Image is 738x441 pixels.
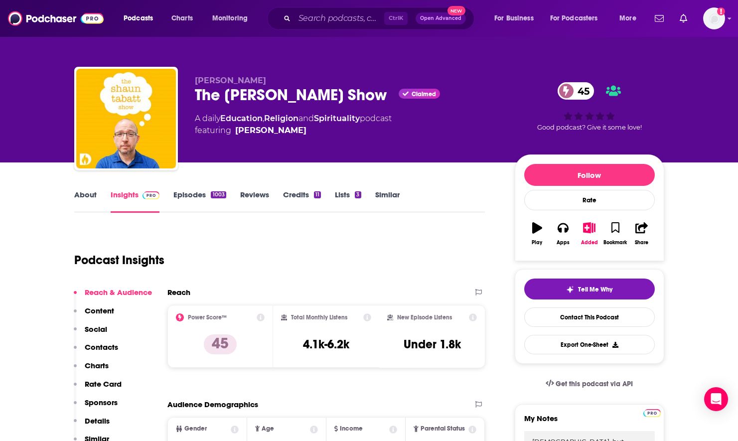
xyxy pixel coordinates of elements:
span: Good podcast? Give it some love! [537,124,642,131]
span: Open Advanced [420,16,461,21]
h2: Power Score™ [188,314,227,321]
span: For Business [494,11,534,25]
a: Get this podcast via API [538,372,641,396]
a: Shaun Tabatt [235,125,306,137]
button: open menu [612,10,649,26]
div: Rate [524,190,655,210]
button: Open AdvancedNew [416,12,466,24]
img: The Shaun Tabatt Show [76,69,176,168]
a: Reviews [240,190,269,213]
img: tell me why sparkle [566,286,574,294]
a: About [74,190,97,213]
button: Contacts [74,342,118,361]
h2: Reach [167,288,190,297]
p: 45 [204,334,237,354]
span: Age [262,426,274,432]
a: Credits11 [283,190,321,213]
h3: Under 1.8k [404,337,461,352]
span: Get this podcast via API [556,380,633,388]
a: Contact This Podcast [524,307,655,327]
div: Share [635,240,648,246]
button: Bookmark [602,216,628,252]
button: Share [628,216,654,252]
button: Charts [74,361,109,379]
h2: Total Monthly Listens [291,314,347,321]
button: open menu [117,10,166,26]
button: open menu [544,10,612,26]
svg: Add a profile image [717,7,725,15]
span: Charts [171,11,193,25]
img: Podchaser Pro [643,409,661,417]
button: Play [524,216,550,252]
h2: New Episode Listens [397,314,452,321]
span: Monitoring [212,11,248,25]
div: Apps [557,240,570,246]
p: Sponsors [85,398,118,407]
span: featuring [195,125,392,137]
a: InsightsPodchaser Pro [111,190,160,213]
div: Open Intercom Messenger [704,387,728,411]
p: Content [85,306,114,315]
p: Contacts [85,342,118,352]
p: Details [85,416,110,426]
h3: 4.1k-6.2k [303,337,349,352]
h1: Podcast Insights [74,253,164,268]
img: Podchaser Pro [143,191,160,199]
a: Similar [375,190,400,213]
button: Added [576,216,602,252]
button: Sponsors [74,398,118,416]
p: Reach & Audience [85,288,152,297]
div: A daily podcast [195,113,392,137]
div: 1003 [211,191,226,198]
div: Play [532,240,542,246]
button: tell me why sparkleTell Me Why [524,279,655,299]
label: My Notes [524,414,655,431]
p: Rate Card [85,379,122,389]
button: Show profile menu [703,7,725,29]
img: Podchaser - Follow, Share and Rate Podcasts [8,9,104,28]
a: Education [220,114,263,123]
p: Social [85,324,107,334]
a: Religion [264,114,298,123]
div: 45Good podcast? Give it some love! [515,76,664,138]
a: Episodes1003 [173,190,226,213]
h2: Audience Demographics [167,400,258,409]
span: Parental Status [421,426,465,432]
img: User Profile [703,7,725,29]
button: Export One-Sheet [524,335,655,354]
span: Gender [184,426,207,432]
span: Income [340,426,363,432]
button: Apps [550,216,576,252]
button: Reach & Audience [74,288,152,306]
span: Podcasts [124,11,153,25]
button: Social [74,324,107,343]
div: Bookmark [603,240,627,246]
div: Added [581,240,598,246]
a: Charts [165,10,199,26]
span: , [263,114,264,123]
span: New [447,6,465,15]
span: Claimed [412,92,436,97]
span: and [298,114,314,123]
button: Content [74,306,114,324]
div: 3 [355,191,361,198]
a: Show notifications dropdown [651,10,668,27]
span: Ctrl K [384,12,408,25]
input: Search podcasts, credits, & more... [295,10,384,26]
a: Pro website [643,408,661,417]
span: For Podcasters [550,11,598,25]
button: open menu [205,10,261,26]
a: 45 [558,82,594,100]
span: [PERSON_NAME] [195,76,266,85]
div: Search podcasts, credits, & more... [277,7,484,30]
span: Logged in as nwierenga [703,7,725,29]
a: Show notifications dropdown [676,10,691,27]
span: 45 [568,82,594,100]
button: Details [74,416,110,435]
button: open menu [487,10,546,26]
span: Tell Me Why [578,286,612,294]
div: 11 [314,191,321,198]
a: Lists3 [335,190,361,213]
